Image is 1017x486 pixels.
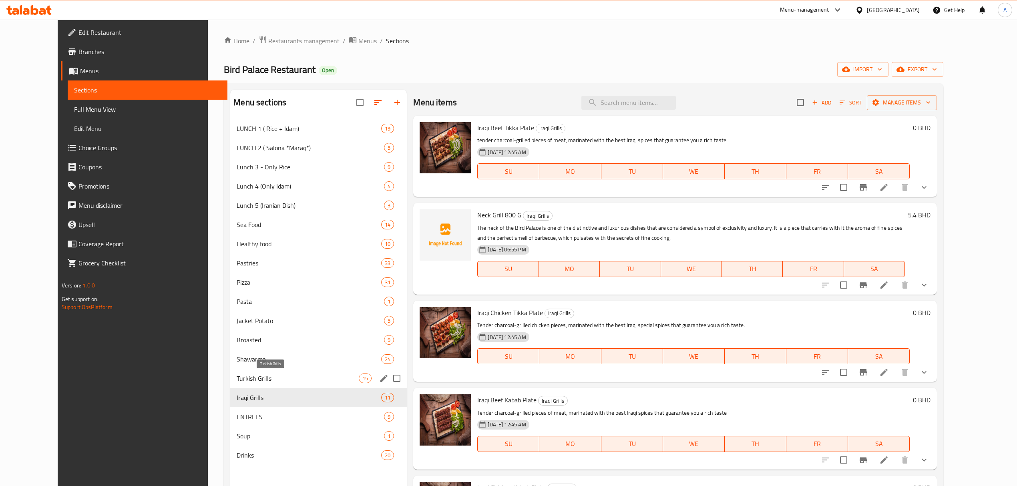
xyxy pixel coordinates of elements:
span: Shawarma [237,354,381,364]
h6: 0 BHD [913,122,931,133]
div: items [381,220,394,229]
span: 19 [382,125,394,133]
span: TU [605,351,660,362]
span: SU [481,351,536,362]
div: items [384,316,394,325]
button: sort-choices [816,450,835,470]
p: Tender charcoal-grilled pieces of meat, marinated with the best Iraqi spices that guarantee you a... [477,408,910,418]
li: / [253,36,255,46]
button: SU [477,261,539,277]
a: Grocery Checklist [61,253,227,273]
span: 1 [384,298,394,305]
div: Lunch 5 (Iranian Dish)3 [230,196,407,215]
span: Sort items [834,96,867,109]
button: show more [914,275,934,295]
div: [GEOGRAPHIC_DATA] [867,6,920,14]
button: show more [914,178,934,197]
div: Healthy food10 [230,234,407,253]
span: Coverage Report [78,239,221,249]
div: items [381,393,394,402]
span: FR [786,263,840,275]
div: Iraqi Grills [523,211,553,221]
div: Pizza31 [230,273,407,292]
div: Iraqi Grills [536,124,565,133]
div: LUNCH 2 ( Salona *Maraq*)5 [230,138,407,157]
span: 5 [384,317,394,325]
img: Iraqi Beef Tikka Plate [420,122,471,173]
a: Menu disclaimer [61,196,227,215]
a: Support.OpsPlatform [62,302,113,312]
button: delete [895,275,914,295]
span: Sort [840,98,862,107]
a: Menus [349,36,377,46]
span: 1 [384,432,394,440]
button: show more [914,450,934,470]
div: items [384,335,394,345]
button: Manage items [867,95,937,110]
span: Neck Grill 800 G [477,209,521,221]
span: 33 [382,259,394,267]
button: edit [378,372,390,384]
span: Jacket Potato [237,316,384,325]
button: MO [539,261,600,277]
div: Lunch 5 (Iranian Dish) [237,201,384,210]
h6: 5.4 BHD [908,209,931,221]
span: WE [664,263,719,275]
span: TH [728,438,783,450]
img: Iraqi Chicken Tikka Plate [420,307,471,358]
button: WE [663,436,725,452]
button: delete [895,450,914,470]
div: Open [319,66,337,75]
span: Iraqi Grills [237,393,381,402]
span: 20 [382,452,394,459]
a: Restaurants management [259,36,340,46]
span: SA [847,263,902,275]
span: Manage items [873,98,931,108]
span: MO [543,166,598,177]
button: Sort [838,96,864,109]
span: SA [851,166,906,177]
button: MO [539,348,601,364]
span: SU [481,166,536,177]
span: 4 [384,183,394,190]
span: Iraqi Grills [536,124,565,133]
span: MO [543,351,598,362]
button: export [892,62,943,77]
div: Iraqi Grills [538,396,568,406]
span: Pizza [237,277,381,287]
a: Menus [61,61,227,80]
nav: Menu sections [230,116,407,468]
div: items [359,374,372,383]
button: SA [848,436,910,452]
span: Select section [792,94,809,111]
div: Drinks20 [230,446,407,465]
span: 9 [384,336,394,344]
div: items [381,124,394,133]
span: Drinks [237,450,381,460]
button: SU [477,436,539,452]
span: 24 [382,355,394,363]
span: FR [790,438,845,450]
div: Broasted9 [230,330,407,349]
button: import [837,62,888,77]
div: ENTREES9 [230,407,407,426]
button: MO [539,163,601,179]
span: Lunch 3 - Only Rice [237,162,384,172]
span: SU [481,438,536,450]
span: MO [542,263,597,275]
span: Bird Palace Restaurant [224,60,316,78]
svg: Show Choices [919,455,929,465]
span: 9 [384,163,394,171]
span: Sea Food [237,220,381,229]
li: / [343,36,346,46]
span: [DATE] 12:45 AM [484,149,529,156]
button: TU [601,436,663,452]
span: TU [605,166,660,177]
div: Menu-management [780,5,829,15]
span: SA [851,438,906,450]
div: items [384,181,394,191]
span: LUNCH 1 ( Rice + Idam) [237,124,381,133]
button: Add [809,96,834,109]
